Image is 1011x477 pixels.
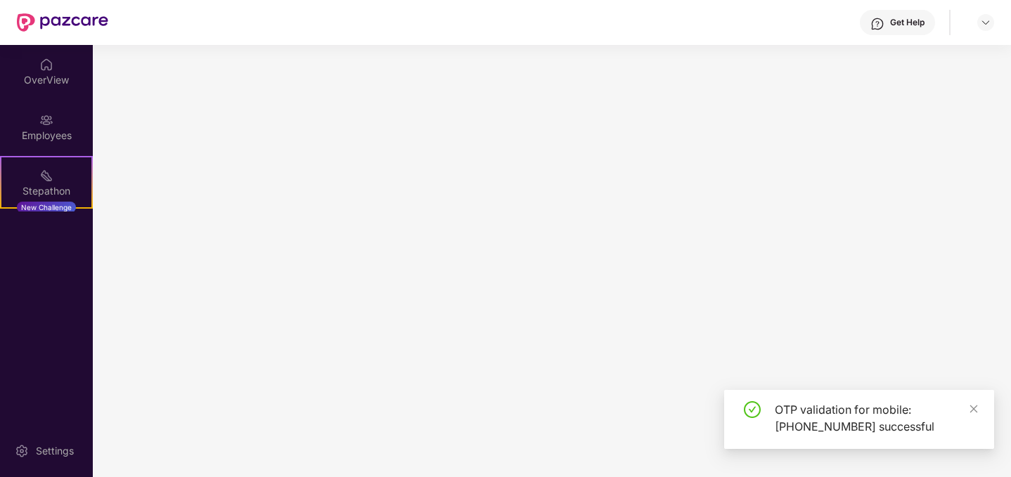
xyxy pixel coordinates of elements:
[980,17,991,28] img: svg+xml;base64,PHN2ZyBpZD0iRHJvcGRvd24tMzJ4MzIiIHhtbG5zPSJodHRwOi8vd3d3LnczLm9yZy8yMDAwL3N2ZyIgd2...
[39,113,53,127] img: svg+xml;base64,PHN2ZyBpZD0iRW1wbG95ZWVzIiB4bWxucz0iaHR0cDovL3d3dy53My5vcmcvMjAwMC9zdmciIHdpZHRoPS...
[17,202,76,213] div: New Challenge
[39,58,53,72] img: svg+xml;base64,PHN2ZyBpZD0iSG9tZSIgeG1sbnM9Imh0dHA6Ly93d3cudzMub3JnLzIwMDAvc3ZnIiB3aWR0aD0iMjAiIG...
[1,184,91,198] div: Stepathon
[15,444,29,458] img: svg+xml;base64,PHN2ZyBpZD0iU2V0dGluZy0yMHgyMCIgeG1sbnM9Imh0dHA6Ly93d3cudzMub3JnLzIwMDAvc3ZnIiB3aW...
[39,169,53,183] img: svg+xml;base64,PHN2ZyB4bWxucz0iaHR0cDovL3d3dy53My5vcmcvMjAwMC9zdmciIHdpZHRoPSIyMSIgaGVpZ2h0PSIyMC...
[969,404,979,414] span: close
[870,17,884,31] img: svg+xml;base64,PHN2ZyBpZD0iSGVscC0zMngzMiIgeG1sbnM9Imh0dHA6Ly93d3cudzMub3JnLzIwMDAvc3ZnIiB3aWR0aD...
[744,401,761,418] span: check-circle
[17,13,108,32] img: New Pazcare Logo
[890,17,925,28] div: Get Help
[775,401,977,435] div: OTP validation for mobile: [PHONE_NUMBER] successful
[32,444,78,458] div: Settings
